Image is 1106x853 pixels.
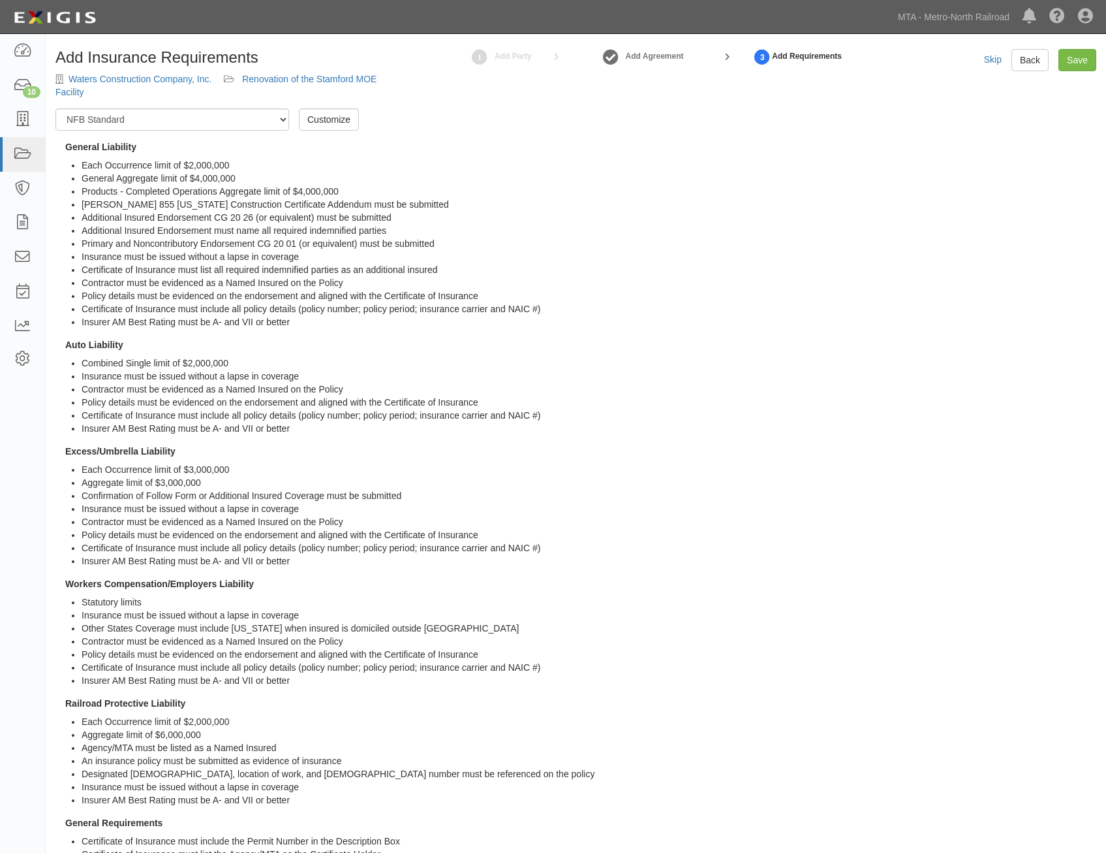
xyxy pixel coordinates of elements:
strong: 1 [470,50,489,65]
li: Combined Single limit of $2,000,000 [82,357,1096,370]
a: Waters Construction Company, Inc. [69,74,211,84]
li: Insurance must be issued without a lapse in coverage [82,502,1096,515]
li: Confirmation of Follow Form or Additional Insured Coverage must be submitted [82,489,1096,502]
a: MTA - Metro-North Railroad [891,4,1016,30]
li: Contractor must be evidenced as a Named Insured on the Policy [82,276,1096,289]
li: Each Occurrence limit of $2,000,000 [82,159,1096,172]
strong: General Requirements [65,818,162,828]
strong: Excess/Umbrella Liability [65,446,176,457]
li: Insurance must be issued without a lapse in coverage [82,370,1096,383]
li: Aggregate limit of $3,000,000 [82,476,1096,489]
a: Customize [299,108,359,131]
strong: General Liability [65,142,136,152]
li: Contractor must be evidenced as a Named Insured on the Policy [82,635,1096,648]
li: [PERSON_NAME] 855 [US_STATE] Construction Certificate Addendum must be submitted [82,198,1096,211]
li: Insurance must be issued without a lapse in coverage [82,781,1096,794]
li: Insurer AM Best Rating must be A- and VII or better [82,422,1096,435]
li: Each Occurrence limit of $2,000,000 [82,715,1096,728]
li: Policy details must be evidenced on the endorsement and aligned with the Certificate of Insurance [82,396,1096,409]
input: Save [1058,49,1096,71]
li: Contractor must be evidenced as a Named Insured on the Policy [82,515,1096,528]
li: Certificate of Insurance must include all policy details (policy number; policy period; insurance... [82,541,1096,555]
li: Products - Completed Operations Aggregate limit of $4,000,000 [82,185,1096,198]
li: An insurance policy must be submitted as evidence of insurance [82,754,1096,767]
li: Policy details must be evidenced on the endorsement and aligned with the Certificate of Insurance [82,648,1096,661]
li: Designated [DEMOGRAPHIC_DATA], location of work, and [DEMOGRAPHIC_DATA] number must be referenced... [82,767,1096,781]
a: Add Agreement [626,51,684,62]
li: Agency/MTA must be listed as a Named Insured [82,741,1096,754]
li: Each Occurrence limit of $3,000,000 [82,463,1096,476]
li: Policy details must be evidenced on the endorsement and aligned with the Certificate of Insurance [82,528,1096,541]
li: Certificate of Insurance must include all policy details (policy number; policy period; insurance... [82,661,1096,674]
li: Additional Insured Endorsement CG 20 26 (or equivalent) must be submitted [82,211,1096,224]
li: Primary and Noncontributory Endorsement CG 20 01 (or equivalent) must be submitted [82,237,1096,250]
li: Certificate of Insurance must include the Permit Number in the Description Box [82,835,1096,848]
strong: Workers Compensation/Employers Liability [65,579,254,589]
li: Insurer AM Best Rating must be A- and VII or better [82,315,1096,329]
div: 10 [23,86,40,98]
strong: Add Requirements [772,51,842,62]
li: General Aggregate limit of $4,000,000 [82,172,1096,185]
li: Statutory limits [82,596,1096,609]
li: Insurance must be issued without a lapse in coverage [82,609,1096,622]
li: Other States Coverage must include [US_STATE] when insured is domiciled outside [GEOGRAPHIC_DATA] [82,622,1096,635]
strong: 3 [752,50,772,65]
strong: Auto Liability [65,340,123,350]
li: Certificate of Insurance must include all policy details (policy number; policy period; insurance... [82,409,1096,422]
li: Insurer AM Best Rating must be A- and VII or better [82,555,1096,568]
li: Insurer AM Best Rating must be A- and VII or better [82,674,1096,687]
img: Logo [10,6,100,29]
a: Set Requirements [752,42,772,71]
li: Certificate of Insurance must include all policy details (policy number; policy period; insurance... [82,302,1096,315]
a: Back [1011,49,1049,71]
strong: Add Party [495,52,532,61]
a: Add Agreement [601,42,621,71]
h1: Add Insurance Requirements [55,49,390,66]
li: Aggregate limit of $6,000,000 [82,728,1096,741]
strong: Railroad Protective Liability [65,698,185,709]
li: Insurer AM Best Rating must be A- and VII or better [82,794,1096,807]
i: Help Center - Complianz [1049,9,1065,25]
li: Certificate of Insurance must list all required indemnified parties as an additional insured [82,263,1096,276]
strong: Add Agreement [626,52,684,61]
li: Insurance must be issued without a lapse in coverage [82,250,1096,263]
li: Additional Insured Endorsement must name all required indemnified parties [82,224,1096,237]
li: Policy details must be evidenced on the endorsement and aligned with the Certificate of Insurance [82,289,1096,302]
a: Skip [984,54,1002,65]
li: Contractor must be evidenced as a Named Insured on the Policy [82,383,1096,396]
